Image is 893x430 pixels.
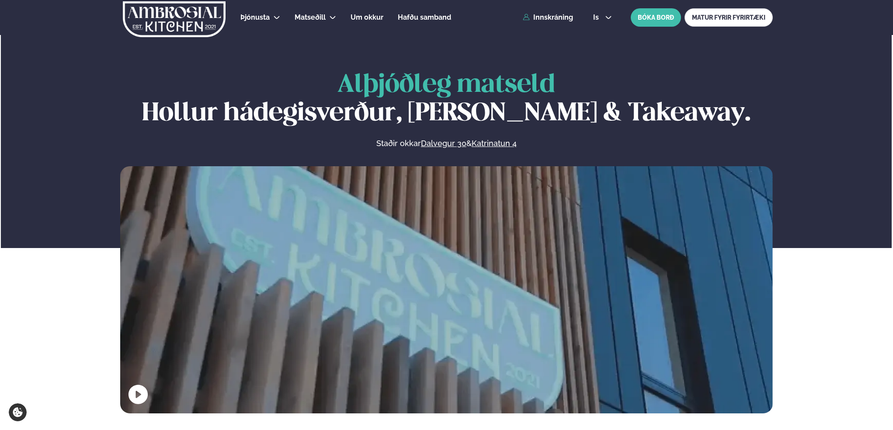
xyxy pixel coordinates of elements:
[421,138,466,149] a: Dalvegur 30
[122,1,226,37] img: logo
[398,12,451,23] a: Hafðu samband
[337,73,555,97] span: Alþjóðleg matseld
[593,14,601,21] span: is
[351,12,383,23] a: Um okkur
[351,13,383,21] span: Um okkur
[586,14,619,21] button: is
[9,403,27,421] a: Cookie settings
[295,13,326,21] span: Matseðill
[685,8,773,27] a: MATUR FYRIR FYRIRTÆKI
[240,12,270,23] a: Þjónusta
[523,14,573,21] a: Innskráning
[281,138,612,149] p: Staðir okkar &
[631,8,681,27] button: BÓKA BORÐ
[120,71,773,127] h1: Hollur hádegisverður, [PERSON_NAME] & Takeaway.
[472,138,517,149] a: Katrinatun 4
[295,12,326,23] a: Matseðill
[398,13,451,21] span: Hafðu samband
[240,13,270,21] span: Þjónusta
